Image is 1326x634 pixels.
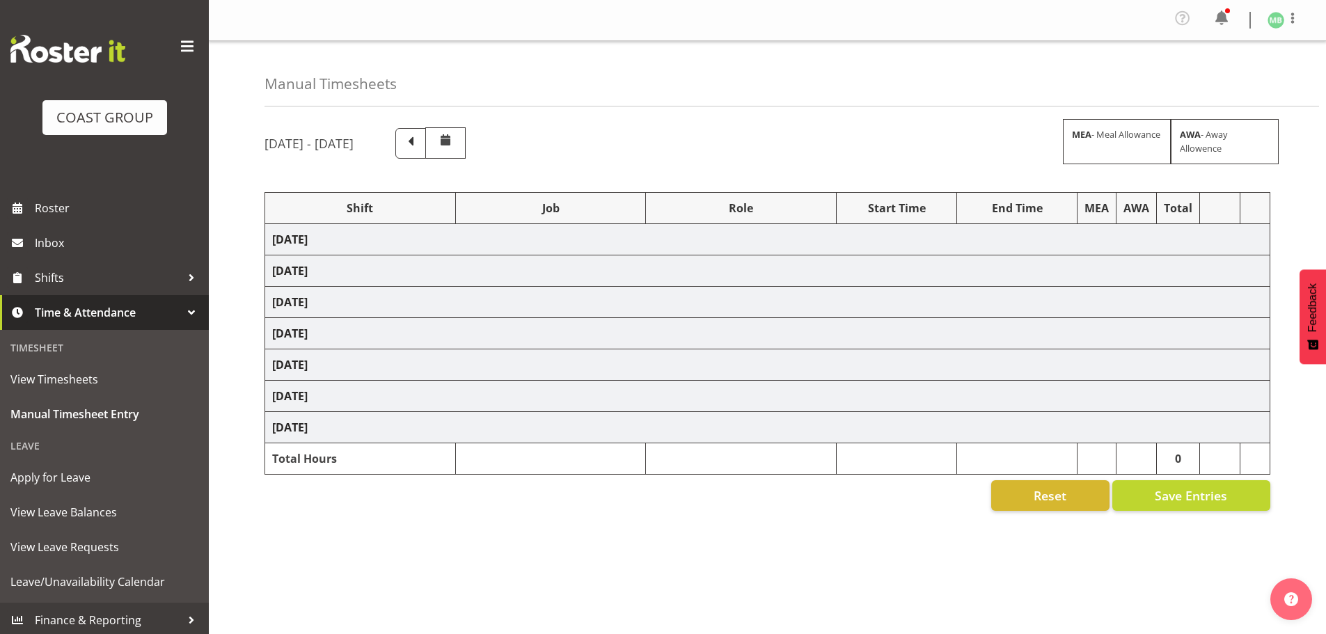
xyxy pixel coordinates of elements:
td: [DATE] [265,412,1270,443]
span: Apply for Leave [10,467,198,488]
span: Roster [35,198,202,219]
span: Feedback [1307,283,1319,332]
span: View Leave Balances [10,502,198,523]
a: Manual Timesheet Entry [3,397,205,431]
img: Rosterit website logo [10,35,125,63]
td: [DATE] [265,318,1270,349]
div: COAST GROUP [56,107,153,128]
a: View Timesheets [3,362,205,397]
span: Inbox [35,232,202,253]
span: Leave/Unavailability Calendar [10,571,198,592]
span: View Timesheets [10,369,198,390]
td: [DATE] [265,381,1270,412]
button: Reset [991,480,1110,511]
a: View Leave Balances [3,495,205,530]
span: Shifts [35,267,181,288]
img: help-xxl-2.png [1284,592,1298,606]
div: Leave [3,431,205,460]
span: Save Entries [1155,486,1227,505]
div: Timesheet [3,333,205,362]
div: Start Time [844,200,949,216]
span: Reset [1034,486,1066,505]
div: - Meal Allowance [1063,119,1171,164]
a: Apply for Leave [3,460,205,495]
div: Total [1164,200,1192,216]
h5: [DATE] - [DATE] [265,136,354,151]
span: View Leave Requests [10,537,198,557]
div: - Away Allowence [1171,119,1279,164]
strong: AWA [1180,128,1201,141]
span: Time & Attendance [35,302,181,323]
a: View Leave Requests [3,530,205,564]
span: Finance & Reporting [35,610,181,631]
img: mike-bullock1158.jpg [1268,12,1284,29]
button: Save Entries [1112,480,1270,511]
td: Total Hours [265,443,456,475]
div: Shift [272,200,448,216]
div: Role [653,200,829,216]
td: 0 [1157,443,1200,475]
a: Leave/Unavailability Calendar [3,564,205,599]
strong: MEA [1072,128,1091,141]
h4: Manual Timesheets [265,76,397,92]
div: End Time [964,200,1070,216]
td: [DATE] [265,287,1270,318]
td: [DATE] [265,349,1270,381]
div: Job [463,200,639,216]
div: AWA [1123,200,1149,216]
td: [DATE] [265,224,1270,255]
div: MEA [1084,200,1109,216]
td: [DATE] [265,255,1270,287]
span: Manual Timesheet Entry [10,404,198,425]
button: Feedback - Show survey [1300,269,1326,364]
